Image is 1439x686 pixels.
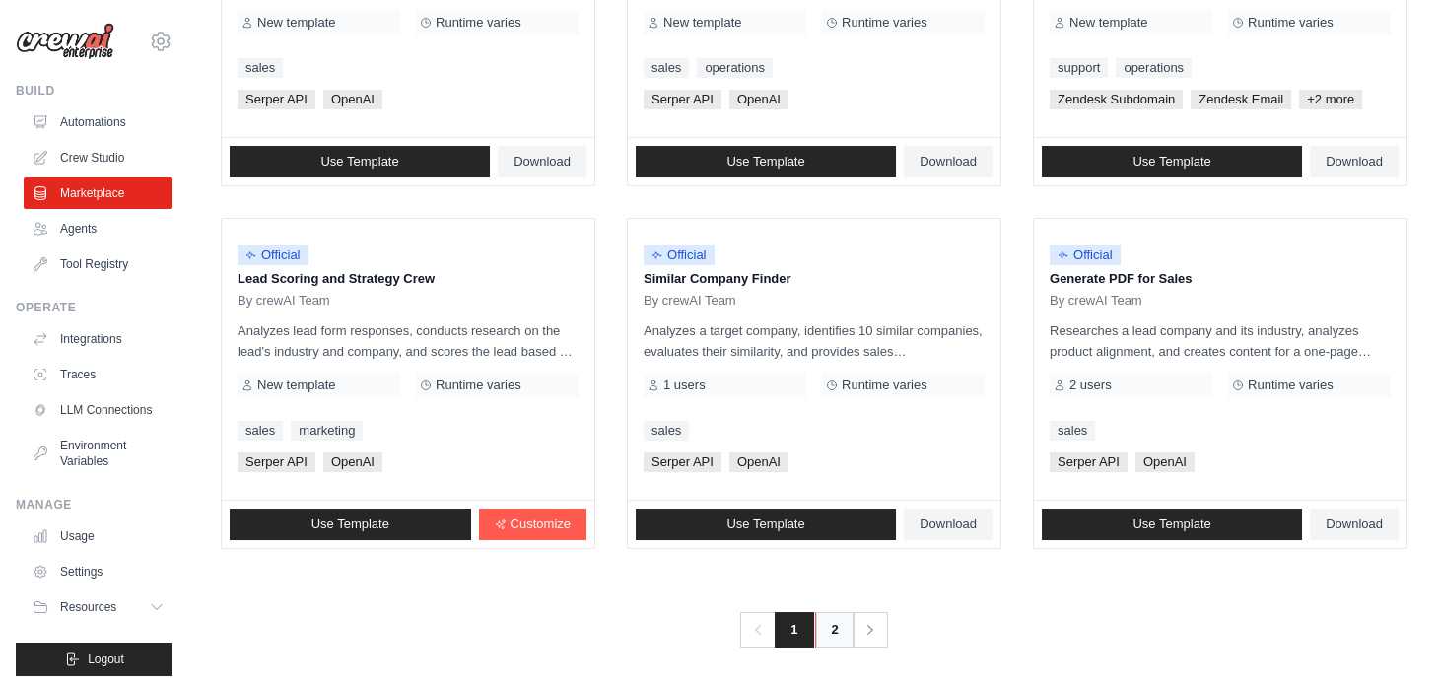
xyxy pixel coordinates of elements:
button: Logout [16,643,172,676]
p: Lead Scoring and Strategy Crew [238,269,579,289]
span: Official [644,245,715,265]
p: Generate PDF for Sales [1050,269,1391,289]
a: Automations [24,106,172,138]
a: Use Template [636,509,896,540]
a: Traces [24,359,172,390]
span: Download [1326,516,1383,532]
a: Use Template [230,509,471,540]
div: Manage [16,497,172,513]
span: 1 users [663,377,706,393]
span: Customize [511,516,571,532]
span: By crewAI Team [1050,293,1142,309]
a: Use Template [1042,146,1302,177]
span: OpenAI [323,452,382,472]
span: Runtime varies [1248,377,1334,393]
a: Marketplace [24,177,172,209]
span: Runtime varies [1248,15,1334,31]
a: Download [904,509,993,540]
span: By crewAI Team [644,293,736,309]
a: LLM Connections [24,394,172,426]
a: Use Template [230,146,490,177]
span: Runtime varies [842,377,927,393]
a: Usage [24,520,172,552]
span: Logout [88,652,124,667]
a: Download [904,146,993,177]
p: Analyzes lead form responses, conducts research on the lead's industry and company, and scores th... [238,320,579,362]
span: Serper API [644,452,721,472]
span: Runtime varies [436,377,521,393]
a: Customize [479,509,586,540]
span: Use Template [1132,516,1210,532]
span: Download [920,516,977,532]
span: Download [920,154,977,170]
a: Use Template [636,146,896,177]
span: New template [663,15,741,31]
span: Serper API [238,90,315,109]
span: 1 [775,612,813,648]
span: Use Template [726,516,804,532]
span: By crewAI Team [238,293,330,309]
a: Download [1310,146,1399,177]
a: Tool Registry [24,248,172,280]
span: Zendesk Email [1191,90,1291,109]
a: sales [1050,421,1095,441]
span: Resources [60,599,116,615]
a: sales [644,58,689,78]
span: OpenAI [323,90,382,109]
span: OpenAI [729,452,788,472]
span: OpenAI [1135,452,1195,472]
a: sales [238,421,283,441]
span: Zendesk Subdomain [1050,90,1183,109]
span: Use Template [1132,154,1210,170]
span: Download [514,154,571,170]
a: sales [644,421,689,441]
span: Serper API [1050,452,1128,472]
nav: Pagination [740,612,887,648]
span: +2 more [1299,90,1362,109]
p: Similar Company Finder [644,269,985,289]
a: Agents [24,213,172,244]
span: Official [238,245,308,265]
span: Use Template [320,154,398,170]
p: Analyzes a target company, identifies 10 similar companies, evaluates their similarity, and provi... [644,320,985,362]
p: Researches a lead company and its industry, analyzes product alignment, and creates content for a... [1050,320,1391,362]
a: Integrations [24,323,172,355]
a: 2 [815,612,855,648]
span: Download [1326,154,1383,170]
span: New template [1069,15,1147,31]
span: Official [1050,245,1121,265]
span: New template [257,15,335,31]
button: Resources [24,591,172,623]
span: Runtime varies [842,15,927,31]
span: Use Template [311,516,389,532]
span: Serper API [238,452,315,472]
a: Use Template [1042,509,1302,540]
span: Use Template [726,154,804,170]
a: support [1050,58,1108,78]
span: OpenAI [729,90,788,109]
a: sales [238,58,283,78]
div: Operate [16,300,172,315]
span: New template [257,377,335,393]
a: Crew Studio [24,142,172,173]
img: Logo [16,23,114,60]
div: Build [16,83,172,99]
a: operations [697,58,773,78]
a: Download [1310,509,1399,540]
a: operations [1116,58,1192,78]
a: Download [498,146,586,177]
a: Environment Variables [24,430,172,477]
span: Serper API [644,90,721,109]
a: marketing [291,421,363,441]
span: 2 users [1069,377,1112,393]
span: Runtime varies [436,15,521,31]
a: Settings [24,556,172,587]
